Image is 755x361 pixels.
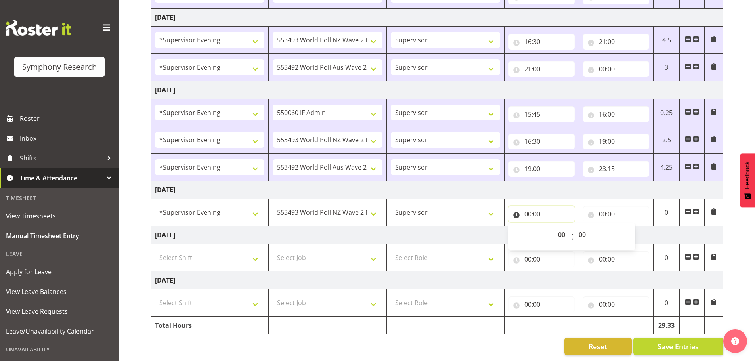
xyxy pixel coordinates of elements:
[508,134,575,149] input: Click to select...
[653,199,680,226] td: 0
[653,54,680,81] td: 3
[2,206,117,226] a: View Timesheets
[564,338,632,355] button: Reset
[508,61,575,77] input: Click to select...
[583,61,649,77] input: Click to select...
[508,34,575,50] input: Click to select...
[653,99,680,126] td: 0.25
[151,181,723,199] td: [DATE]
[6,325,113,337] span: Leave/Unavailability Calendar
[508,106,575,122] input: Click to select...
[6,210,113,222] span: View Timesheets
[653,289,680,317] td: 0
[2,341,117,357] div: Unavailability
[658,341,699,351] span: Save Entries
[151,271,723,289] td: [DATE]
[583,161,649,177] input: Click to select...
[6,266,113,278] span: Apply for Leave
[151,81,723,99] td: [DATE]
[508,161,575,177] input: Click to select...
[583,296,649,312] input: Click to select...
[2,246,117,262] div: Leave
[6,230,113,242] span: Manual Timesheet Entry
[633,338,723,355] button: Save Entries
[653,244,680,271] td: 0
[20,152,103,164] span: Shifts
[653,154,680,181] td: 4.25
[151,317,269,334] td: Total Hours
[2,190,117,206] div: Timesheet
[653,317,680,334] td: 29.33
[583,134,649,149] input: Click to select...
[583,106,649,122] input: Click to select...
[731,337,739,345] img: help-xxl-2.png
[6,20,71,36] img: Rosterit website logo
[744,161,751,189] span: Feedback
[20,172,103,184] span: Time & Attendance
[20,113,115,124] span: Roster
[508,296,575,312] input: Click to select...
[2,302,117,321] a: View Leave Requests
[508,251,575,267] input: Click to select...
[653,126,680,154] td: 2.5
[151,226,723,244] td: [DATE]
[589,341,607,351] span: Reset
[6,286,113,298] span: View Leave Balances
[22,61,97,73] div: Symphony Research
[508,206,575,222] input: Click to select...
[6,306,113,317] span: View Leave Requests
[2,321,117,341] a: Leave/Unavailability Calendar
[653,27,680,54] td: 4.5
[583,34,649,50] input: Click to select...
[2,282,117,302] a: View Leave Balances
[583,251,649,267] input: Click to select...
[2,226,117,246] a: Manual Timesheet Entry
[583,206,649,222] input: Click to select...
[151,9,723,27] td: [DATE]
[571,227,573,246] span: :
[740,153,755,207] button: Feedback - Show survey
[20,132,115,144] span: Inbox
[2,262,117,282] a: Apply for Leave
